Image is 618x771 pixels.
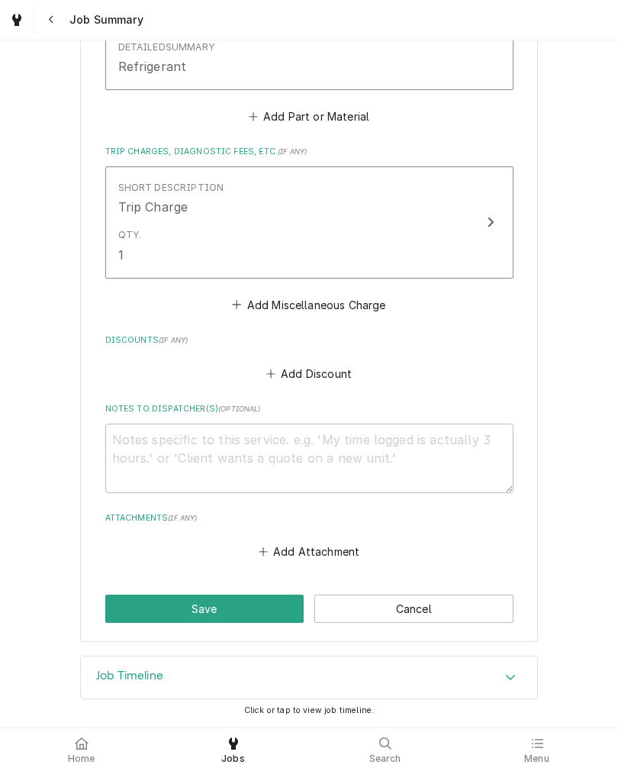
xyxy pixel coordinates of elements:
div: Discounts [105,334,513,385]
span: ( if any ) [159,336,188,344]
a: Menu [462,731,612,768]
div: Detailed Summary [118,40,214,54]
div: Qty. [118,228,142,242]
span: ( if any ) [168,514,197,522]
div: Attachments [105,512,513,563]
div: Trip Charge [118,198,188,216]
span: Jobs [221,753,245,765]
button: Add Attachment [256,541,362,563]
div: Notes to Dispatcher(s) [105,403,513,493]
label: Attachments [105,512,513,524]
div: Button Group [105,595,513,623]
span: Menu [524,753,549,765]
span: Job Summary [65,12,143,27]
button: Cancel [314,595,513,623]
button: Add Miscellaneous Charge [230,294,388,315]
div: Button Group Row [105,595,513,623]
button: Navigate back [37,6,65,34]
div: Job Timeline [80,656,538,700]
a: Jobs [158,731,308,768]
a: Go to Jobs [3,6,31,34]
button: Add Part or Material [246,105,372,127]
span: Home [68,753,95,765]
div: 1 [118,246,124,264]
span: ( if any ) [278,147,307,156]
h3: Job Timeline [96,669,163,683]
span: ( optional ) [218,405,261,413]
label: Discounts [105,334,513,347]
button: Update Line Item [105,166,513,278]
div: Short Description [118,181,224,195]
div: Refrigerant [118,57,187,76]
a: Search [310,731,460,768]
button: Add Discount [263,363,354,385]
button: Save [105,595,304,623]
span: Click or tap to view job timeline. [244,705,374,715]
a: Home [6,731,156,768]
div: Accordion Header [81,656,537,699]
label: Trip Charges, Diagnostic Fees, etc. [105,146,513,158]
div: Trip Charges, Diagnostic Fees, etc. [105,146,513,315]
label: Notes to Dispatcher(s) [105,403,513,415]
button: Accordion Details Expand Trigger [81,656,537,699]
span: Search [369,753,401,765]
